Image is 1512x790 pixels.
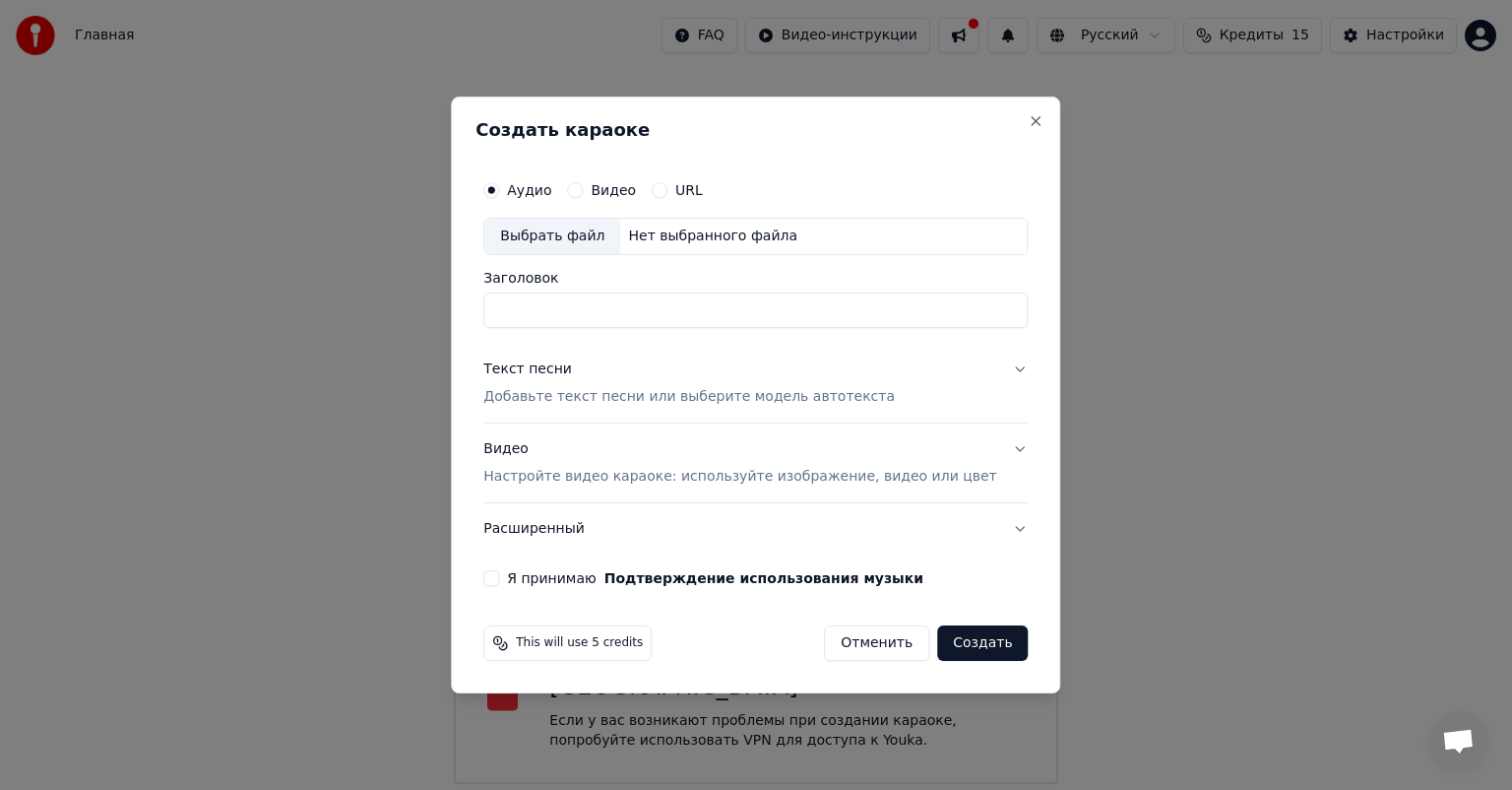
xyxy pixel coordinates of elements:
button: Отменить [824,625,929,661]
div: Текст песни [483,360,572,379]
label: Видео [591,183,636,197]
div: Выбрать файл [484,219,620,254]
button: Я принимаю [604,571,923,585]
span: This will use 5 credits [516,635,643,651]
p: Настройте видео караоке: используйте изображение, видео или цвет [483,467,996,487]
label: Заголовок [483,271,1028,285]
label: URL [675,183,703,197]
button: Расширенный [483,503,1028,555]
p: Добавьте текст песни или выберите модель автотекста [483,387,895,407]
div: Нет выбранного файла [620,227,805,246]
button: ВидеоНастройте видео караоке: используйте изображение, видео или цвет [483,424,1028,502]
label: Я принимаю [507,571,923,585]
h2: Создать караоке [475,121,1036,139]
div: Видео [483,439,996,487]
label: Аудио [507,183,551,197]
button: Создать [937,625,1028,661]
button: Текст песниДобавьте текст песни или выберите модель автотекста [483,344,1028,423]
